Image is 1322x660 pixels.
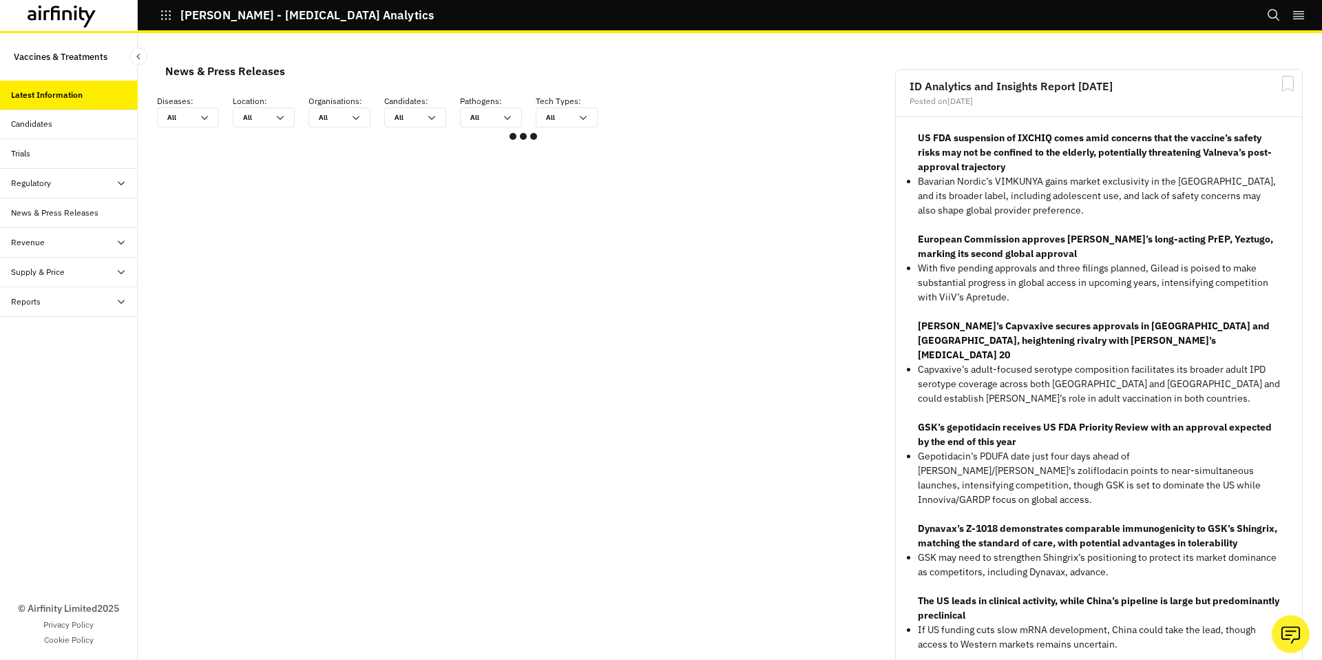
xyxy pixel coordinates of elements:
[157,95,233,107] p: Diseases :
[918,623,1280,652] p: If US funding cuts slow mRNA development, China could take the lead, though access to Western mar...
[1272,615,1310,653] button: Ask our analysts
[11,177,51,189] div: Regulatory
[44,634,94,646] a: Cookie Policy
[11,266,65,278] div: Supply & Price
[918,233,1273,260] strong: European Commission approves [PERSON_NAME]’s long-acting PrEP, Yeztugo, marking its second global...
[11,147,30,160] div: Trials
[918,132,1272,173] strong: US FDA suspension of IXCHIQ comes amid concerns that the vaccine’s safety risks may not be confin...
[910,97,1288,105] div: Posted on [DATE]
[918,362,1280,406] p: Capvaxive’s adult-focused serotype composition facilitates its broader adult IPD serotype coverag...
[14,44,107,70] p: Vaccines & Treatments
[918,550,1280,579] p: GSK may need to strengthen Shingrix’s positioning to protect its market dominance as competitors,...
[918,421,1272,448] strong: GSK’s gepotidacin receives US FDA Priority Review with an approval expected by the end of this year
[43,619,94,631] a: Privacy Policy
[910,81,1288,92] h2: ID Analytics and Insights Report [DATE]
[11,118,52,130] div: Candidates
[918,595,1279,621] strong: The US leads in clinical activity, while China’s pipeline is large but predominantly preclinical
[180,9,434,21] p: [PERSON_NAME] - [MEDICAL_DATA] Analytics
[918,449,1280,507] p: Gepotidacin’s PDUFA date just four days ahead of [PERSON_NAME]/[PERSON_NAME]'s zoliflodacin point...
[308,95,384,107] p: Organisations :
[165,61,285,81] div: News & Press Releases
[129,48,147,65] button: Close Sidebar
[1279,75,1297,92] svg: Bookmark Report
[11,89,83,101] div: Latest Information
[918,522,1277,549] strong: Dynavax’s Z-1018 demonstrates comparable immunogenicity to GSK’s Shingrix, matching the standard ...
[160,3,434,27] button: [PERSON_NAME] - [MEDICAL_DATA] Analytics
[18,601,119,616] p: © Airfinity Limited 2025
[1267,3,1281,27] button: Search
[918,174,1280,218] p: Bavarian Nordic’s VIMKUNYA gains market exclusivity in the [GEOGRAPHIC_DATA], and its broader lab...
[460,95,536,107] p: Pathogens :
[384,95,460,107] p: Candidates :
[11,236,45,249] div: Revenue
[918,261,1280,305] p: With five pending approvals and three filings planned, Gilead is poised to make substantial progr...
[11,296,41,308] div: Reports
[233,95,308,107] p: Location :
[918,320,1270,361] strong: [PERSON_NAME]’s Capvaxive secures approvals in [GEOGRAPHIC_DATA] and [GEOGRAPHIC_DATA], heighteni...
[536,95,611,107] p: Tech Types :
[11,207,98,219] div: News & Press Releases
